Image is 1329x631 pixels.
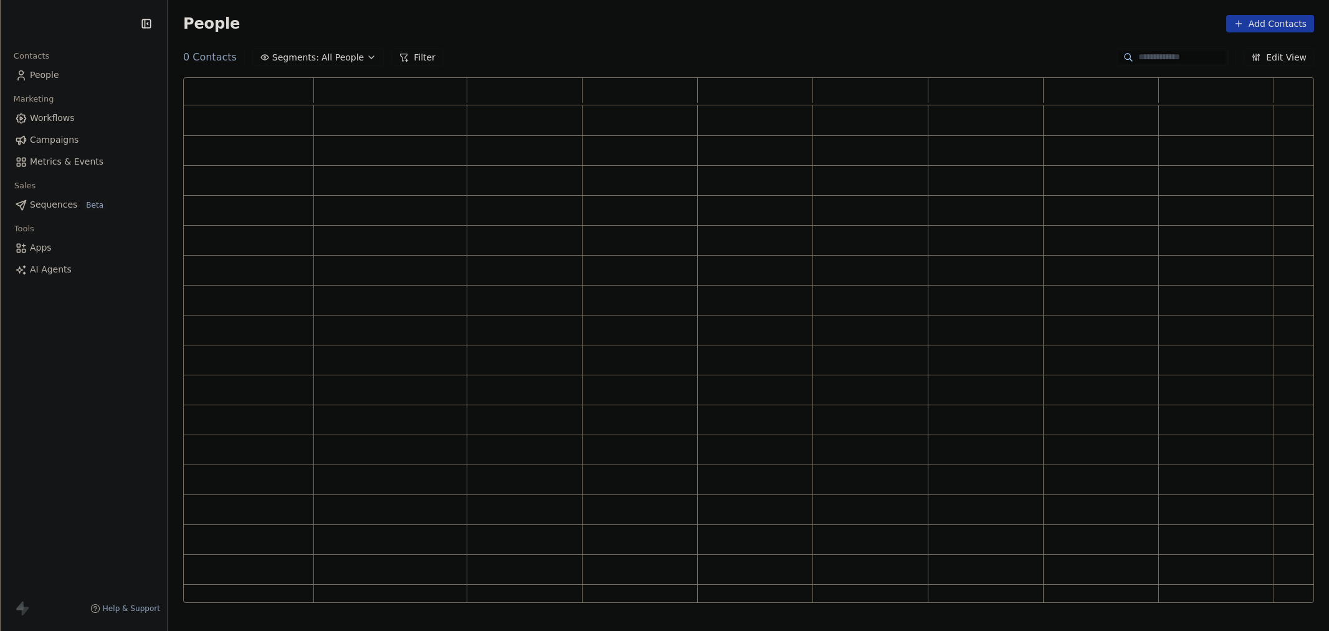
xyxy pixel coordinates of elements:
[10,195,158,215] a: SequencesBeta
[30,133,79,147] span: Campaigns
[10,130,158,150] a: Campaigns
[30,112,75,125] span: Workflows
[90,604,160,614] a: Help & Support
[8,47,55,65] span: Contacts
[9,219,39,238] span: Tools
[183,14,240,33] span: People
[1226,15,1314,32] button: Add Contacts
[82,199,107,211] span: Beta
[391,49,443,66] button: Filter
[30,241,52,254] span: Apps
[272,51,319,64] span: Segments:
[322,51,364,64] span: All People
[183,50,237,65] span: 0 Contacts
[30,155,103,168] span: Metrics & Events
[30,263,72,276] span: AI Agents
[103,604,160,614] span: Help & Support
[10,108,158,128] a: Workflows
[1244,49,1314,66] button: Edit View
[8,90,59,108] span: Marketing
[30,198,77,211] span: Sequences
[10,259,158,280] a: AI Agents
[10,65,158,85] a: People
[10,238,158,258] a: Apps
[30,69,59,82] span: People
[9,176,41,195] span: Sales
[10,152,158,172] a: Metrics & Events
